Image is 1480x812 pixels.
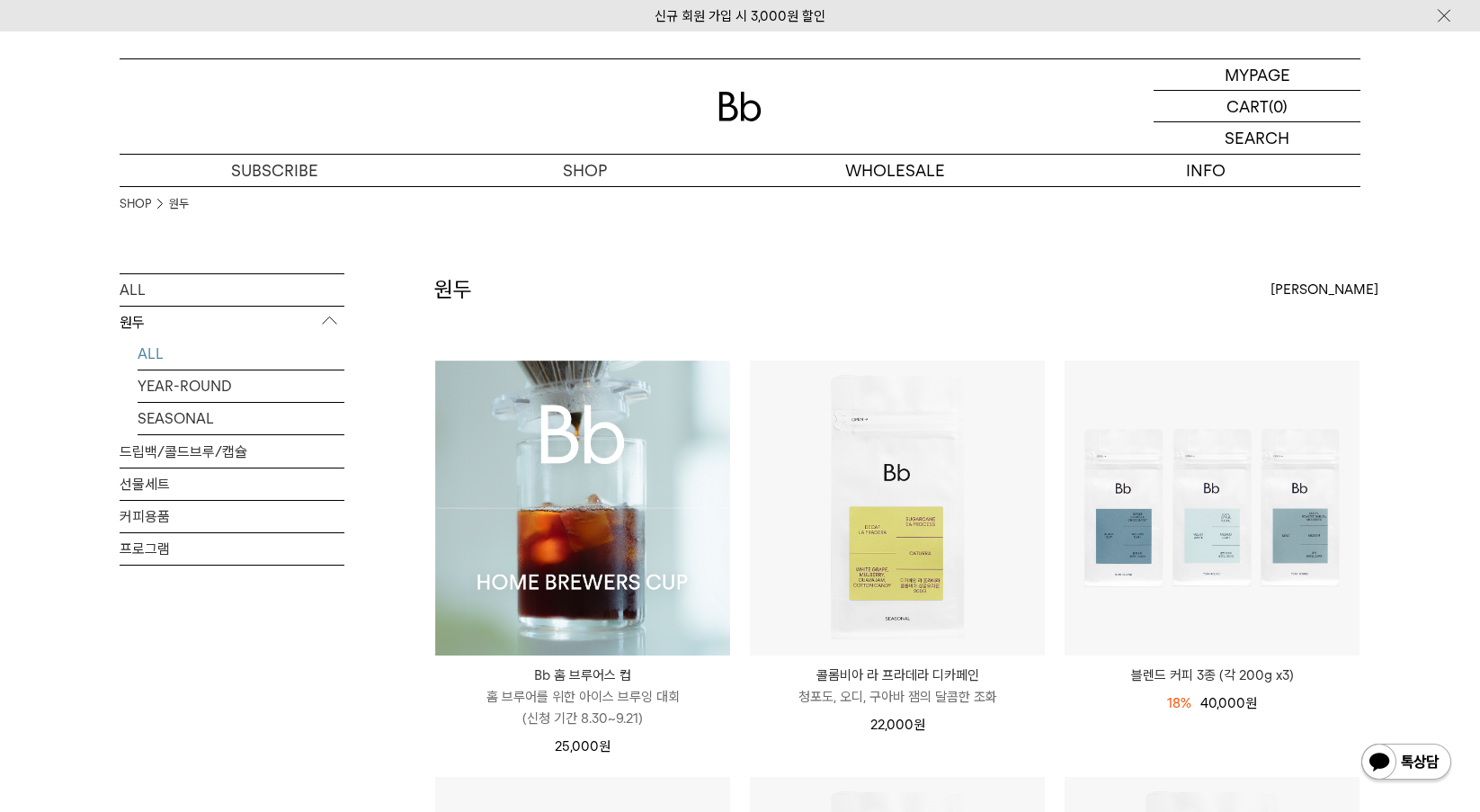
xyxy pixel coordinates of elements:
[435,665,730,729] a: Bb 홈 브루어스 컵 홈 브루어를 위한 아이스 브루잉 대회(신청 기간 8.30~9.21)
[870,717,925,733] span: 22,000
[1050,155,1360,186] p: INFO
[1065,665,1360,686] a: 블렌드 커피 3종 (각 200g x3)
[599,738,611,754] span: 원
[1065,361,1360,656] img: 블렌드 커피 3종 (각 200g x3)
[1270,279,1378,300] span: [PERSON_NAME]
[718,92,762,121] img: 로고
[120,468,344,500] a: 선물세트
[120,533,344,565] a: 프로그램
[435,361,730,656] img: Bb 홈 브루어스 컵
[120,501,344,532] a: 커피용품
[1225,122,1289,154] p: SEARCH
[435,665,730,686] p: Bb 홈 브루어스 컵
[169,195,189,213] a: 원두
[750,665,1045,686] p: 콜롬비아 라 프라데라 디카페인
[1154,59,1360,91] a: MYPAGE
[138,370,344,402] a: YEAR-ROUND
[555,738,611,754] span: 25,000
[1226,91,1269,121] p: CART
[750,361,1045,656] img: 콜롬비아 라 프라데라 디카페인
[138,338,344,370] a: ALL
[1245,695,1257,711] span: 원
[138,403,344,434] a: SEASONAL
[914,717,925,733] span: 원
[1269,91,1288,121] p: (0)
[435,686,730,729] p: 홈 브루어를 위한 아이스 브루잉 대회 (신청 기간 8.30~9.21)
[1200,695,1257,711] span: 40,000
[740,155,1050,186] p: WHOLESALE
[120,307,344,339] p: 원두
[1225,59,1290,90] p: MYPAGE
[655,8,825,24] a: 신규 회원 가입 시 3,000원 할인
[120,436,344,468] a: 드립백/콜드브루/캡슐
[1167,692,1191,714] div: 18%
[1360,742,1453,785] img: 카카오톡 채널 1:1 채팅 버튼
[120,155,430,186] a: SUBSCRIBE
[1154,91,1360,122] a: CART (0)
[434,274,472,305] h2: 원두
[750,665,1045,708] a: 콜롬비아 라 프라데라 디카페인 청포도, 오디, 구아바 잼의 달콤한 조화
[750,686,1045,708] p: 청포도, 오디, 구아바 잼의 달콤한 조화
[430,155,740,186] a: SHOP
[120,195,151,213] a: SHOP
[120,274,344,306] a: ALL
